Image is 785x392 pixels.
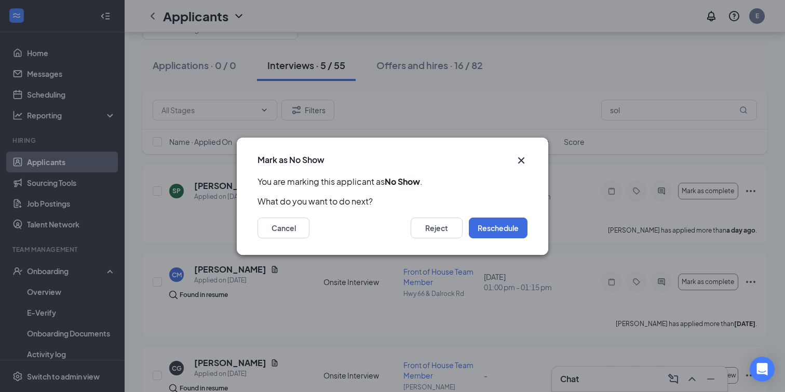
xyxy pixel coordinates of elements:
[385,176,420,187] b: No Show
[750,357,775,382] div: Open Intercom Messenger
[258,154,324,166] h3: Mark as No Show
[258,176,527,187] p: You are marking this applicant as .
[258,218,309,238] button: Cancel
[469,218,527,238] button: Reschedule
[515,154,527,167] svg: Cross
[258,196,527,207] p: What do you want to do next?
[515,154,527,167] button: Close
[411,218,463,238] button: Reject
